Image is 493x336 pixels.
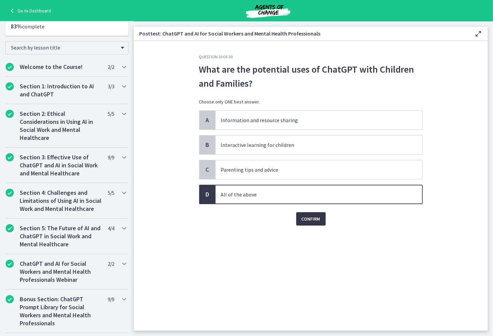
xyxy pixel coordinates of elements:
img: Agents of Change [228,3,308,19]
span: 2 / 2 [108,63,114,71]
p: complete [11,22,123,30]
span: 4 / 4 [108,224,114,232]
a: Go to Dashboard [8,7,51,15]
span: B [203,141,212,149]
h3: Question 10 of 30 [199,54,423,60]
h2: Section 4: Challenges and Limitations of Using AI in Social Work and Mental Healthcare [20,189,101,213]
span: 9 / 9 [108,153,114,161]
i: Completed [6,63,14,71]
i: Completed [6,260,14,268]
h2: Bonus Section: ChatGPT Prompt Library for Social Workers and Mental Health Professionals [20,295,101,327]
span: 3 / 3 [108,82,114,90]
h2: Section 2: Ethical Considerations in Using AI in Social Work and Mental Healthcare [20,110,101,142]
h2: ChatGPT and AI for Social Workers and Mental Health Professionals Webinar [20,260,101,284]
h2: Section 5: The Future of AI and ChatGPT in Social Work and Mental Healthcare [20,224,101,248]
h3: Posttest: ChatGPT and AI for Social Workers and Mental Health Professionals [139,29,464,37]
i: Completed [6,224,14,232]
h2: Section 3: Effective Use of ChatGPT and AI in Social Work and Mental Healthcare [20,153,101,177]
p: Information and resource sharing [221,116,404,124]
p: Parenting tips and advice [221,166,404,174]
span: A [203,116,212,124]
p: Choose only ONE best answer. [199,98,423,105]
i: Completed [6,110,14,118]
p: What are the potential uses of ChatGPT with Children and Families? [199,62,423,90]
span: 83% [11,22,22,30]
i: Completed [6,82,14,90]
div: Search by lesson title [5,41,129,55]
span: Search by lesson title [11,44,117,51]
p: Interactive learning for children [221,141,404,149]
span: 5 / 5 [108,189,114,197]
h2: Section 1: Introduction to AI and ChatGPT [20,82,101,98]
i: Completed [6,153,14,161]
span: D [203,190,212,198]
span: 5 / 5 [108,110,114,118]
p: All of the above [221,190,404,198]
span: C [203,166,212,174]
span: 9 / 9 [108,295,114,303]
i: Completed [6,189,14,197]
button: Confirm [296,212,326,226]
span: Confirm [302,215,320,223]
i: Completed [6,295,14,303]
h2: Welcome to the Course! [20,63,101,71]
span: 2 / 2 [108,260,114,268]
